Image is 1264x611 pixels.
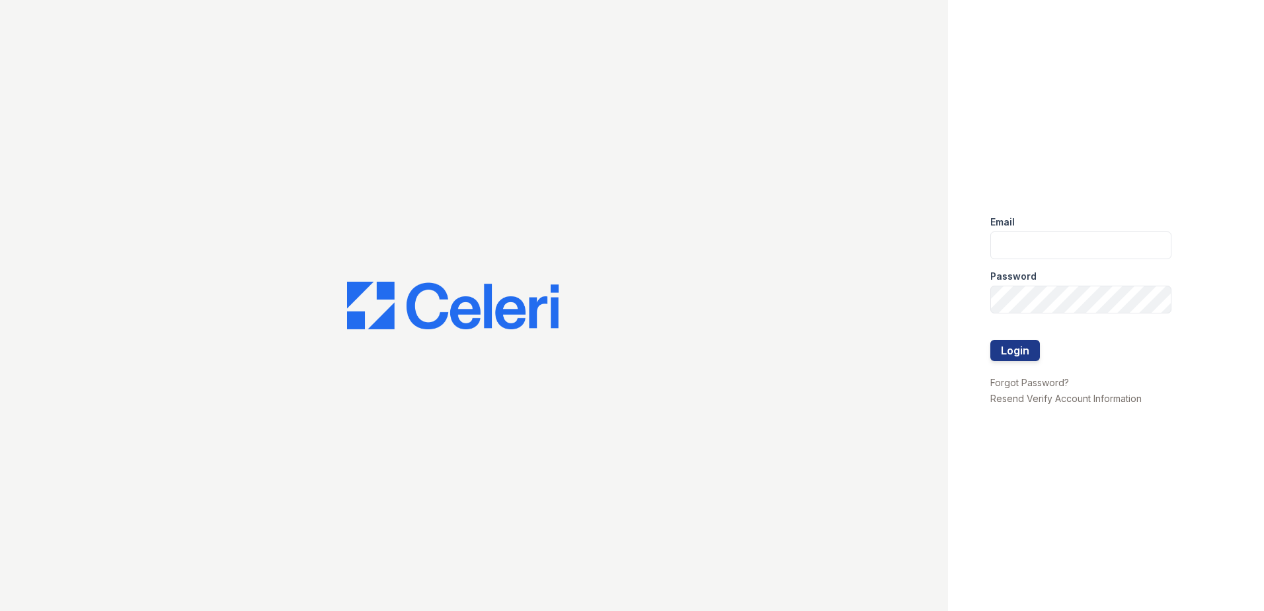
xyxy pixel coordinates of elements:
[990,393,1142,404] a: Resend Verify Account Information
[990,216,1015,229] label: Email
[990,340,1040,361] button: Login
[990,270,1037,283] label: Password
[347,282,559,329] img: CE_Logo_Blue-a8612792a0a2168367f1c8372b55b34899dd931a85d93a1a3d3e32e68fde9ad4.png
[990,377,1069,388] a: Forgot Password?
